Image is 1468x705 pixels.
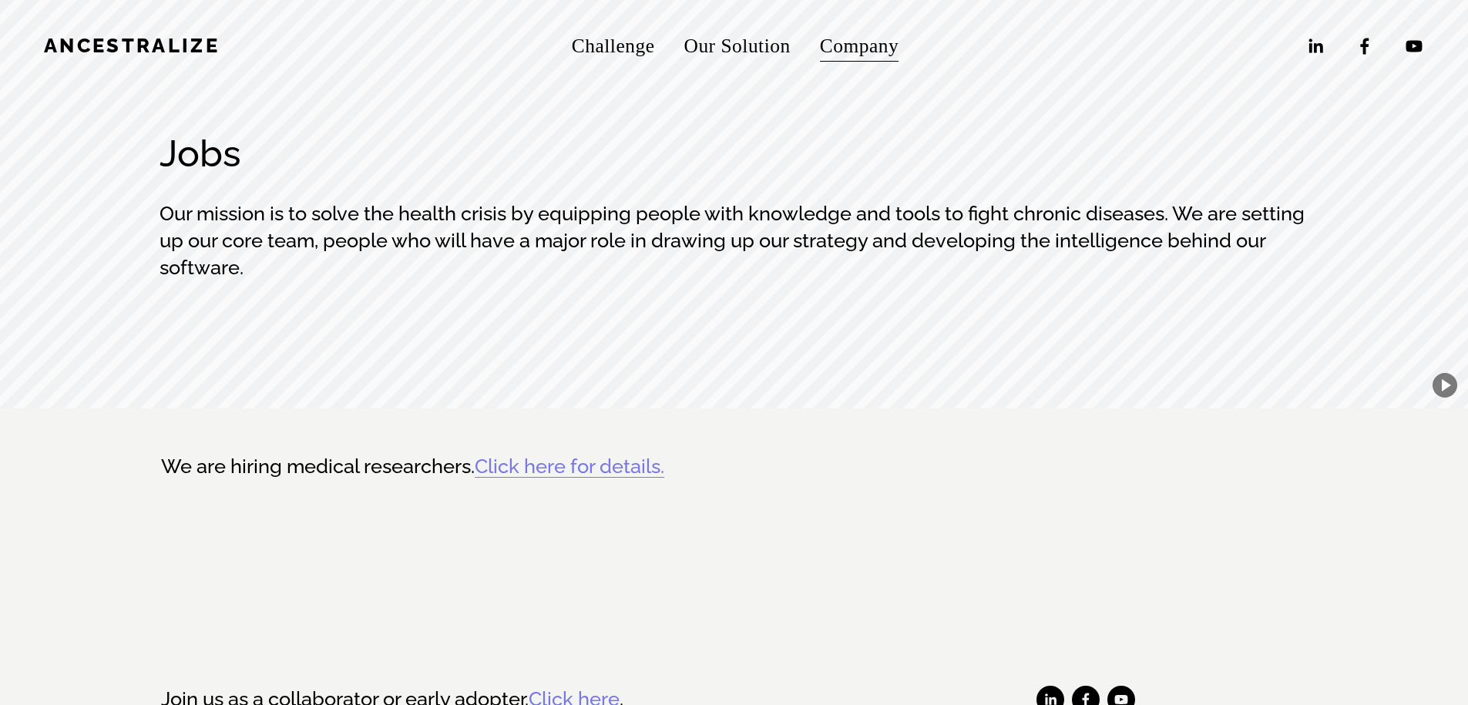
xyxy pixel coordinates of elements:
[1305,36,1325,56] a: LinkedIn
[161,453,1307,480] h3: We are hiring medical researchers.
[160,129,1308,179] h2: Jobs
[1433,373,1457,398] button: Play Background
[44,34,220,57] a: Ancestralize
[1404,36,1424,56] a: YouTube
[684,26,791,65] a: Our Solution
[572,26,655,65] a: Challenge
[475,455,664,478] a: Click here for details.
[820,26,899,65] a: folder dropdown
[160,200,1308,281] h3: Our mission is to solve the health crisis by equipping people with knowledge and tools to fight c...
[820,29,899,64] span: Company
[1355,36,1375,56] a: Facebook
